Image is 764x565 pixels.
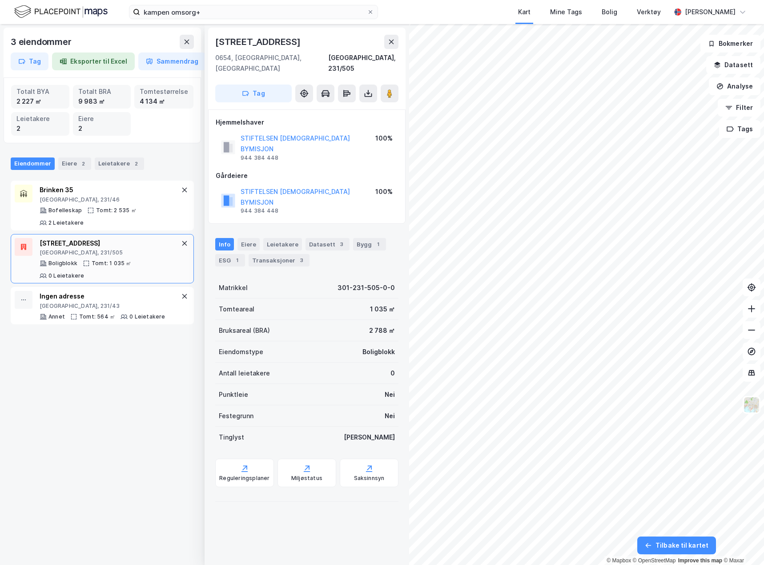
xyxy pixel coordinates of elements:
div: Ingen adresse [40,291,165,302]
div: 3 [297,256,306,265]
div: Boligblokk [362,347,395,357]
iframe: Chat Widget [720,522,764,565]
div: 2 227 ㎡ [16,97,64,106]
button: Tilbake til kartet [637,537,716,554]
div: 100% [375,186,393,197]
div: [PERSON_NAME] [344,432,395,443]
a: Mapbox [607,557,631,564]
div: Hjemmelshaver [216,117,398,128]
div: Tomt: 564 ㎡ [79,313,115,320]
div: Tomteareal [219,304,254,315]
button: Sammendrag [138,52,206,70]
button: Tags [719,120,760,138]
div: Eiere [58,157,91,170]
div: Gårdeiere [216,170,398,181]
div: Kart [518,7,531,17]
div: 2 [132,159,141,168]
div: Leietakere [263,238,302,250]
button: Tag [11,52,48,70]
div: Bofelleskap [48,207,82,214]
div: 0 Leietakere [48,272,84,279]
div: Nei [385,389,395,400]
div: Reguleringsplaner [219,475,269,482]
div: 0 [390,368,395,379]
div: Tomtestørrelse [140,87,188,97]
div: [GEOGRAPHIC_DATA], 231/505 [40,249,179,256]
div: Tinglyst [219,432,244,443]
div: Totalt BYA [16,87,64,97]
div: Antall leietakere [219,368,270,379]
div: ESG [215,254,245,266]
div: 1 [233,256,241,265]
div: Tomt: 1 035 ㎡ [92,260,132,267]
div: [STREET_ADDRESS] [40,238,179,249]
img: Z [743,396,760,413]
button: Eksporter til Excel [52,52,135,70]
div: Annet [48,313,65,320]
div: 944 384 448 [241,154,278,161]
input: Søk på adresse, matrikkel, gårdeiere, leietakere eller personer [140,5,367,19]
button: Filter [718,99,760,117]
img: logo.f888ab2527a4732fd821a326f86c7f29.svg [14,4,108,20]
div: 0654, [GEOGRAPHIC_DATA], [GEOGRAPHIC_DATA] [215,52,328,74]
div: [STREET_ADDRESS] [215,35,302,49]
div: [GEOGRAPHIC_DATA], 231/43 [40,303,165,310]
div: 2 [78,124,126,133]
button: Datasett [706,56,760,74]
div: 2 [79,159,88,168]
div: Datasett [306,238,350,250]
button: Analyse [709,77,760,95]
button: Tag [215,85,292,102]
div: Nei [385,411,395,421]
div: Festegrunn [219,411,253,421]
div: 0 Leietakere [129,313,165,320]
div: 301-231-505-0-0 [338,282,395,293]
a: OpenStreetMap [633,557,676,564]
div: 2 [16,124,64,133]
div: Eiere [237,238,260,250]
div: Bruksareal (BRA) [219,325,270,336]
div: Eiendomstype [219,347,263,357]
div: 4 134 ㎡ [140,97,188,106]
div: Eiere [78,114,126,124]
div: [GEOGRAPHIC_DATA], 231/505 [328,52,398,74]
div: Transaksjoner [249,254,310,266]
div: Verktøy [637,7,661,17]
div: [GEOGRAPHIC_DATA], 231/46 [40,196,179,203]
div: Kontrollprogram for chat [720,522,764,565]
div: 100% [375,133,393,144]
div: Miljøstatus [291,475,322,482]
div: Punktleie [219,389,248,400]
div: Totalt BRA [78,87,126,97]
button: Bokmerker [700,35,760,52]
div: Leietakere [16,114,64,124]
div: Brinken 35 [40,185,179,195]
div: 9 983 ㎡ [78,97,126,106]
div: Bygg [353,238,386,250]
div: Mine Tags [550,7,582,17]
div: Tomt: 2 535 ㎡ [96,207,137,214]
div: 1 035 ㎡ [370,304,395,315]
div: 3 [337,240,346,249]
a: Improve this map [678,557,722,564]
div: Matrikkel [219,282,248,293]
div: Info [215,238,234,250]
div: Saksinnsyn [354,475,385,482]
div: 944 384 448 [241,207,278,214]
div: 1 [374,240,382,249]
div: Leietakere [95,157,144,170]
div: 2 Leietakere [48,219,84,226]
div: Bolig [602,7,617,17]
div: [PERSON_NAME] [685,7,736,17]
div: 3 eiendommer [11,35,73,49]
div: Eiendommer [11,157,55,170]
div: Boligblokk [48,260,77,267]
div: 2 788 ㎡ [369,325,395,336]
